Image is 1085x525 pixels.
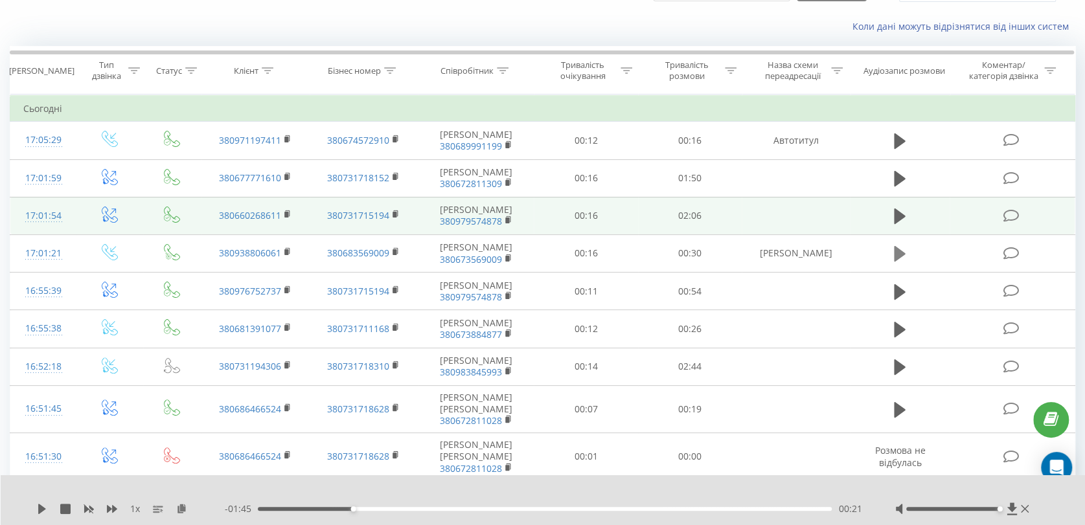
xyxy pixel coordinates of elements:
td: [PERSON_NAME] [418,310,534,348]
div: Аудіозапис розмови [863,65,945,76]
a: 380672811309 [440,177,502,190]
td: [PERSON_NAME] [PERSON_NAME] [418,433,534,481]
div: Коментар/категорія дзвінка [965,60,1041,82]
a: 380681391077 [219,322,281,335]
td: 00:16 [638,122,742,159]
td: [PERSON_NAME] [418,159,534,197]
td: 00:14 [534,348,637,385]
td: Сьогодні [10,96,1075,122]
div: 16:51:30 [23,444,63,469]
td: 02:44 [638,348,742,385]
a: 380971197411 [219,134,281,146]
td: 00:54 [638,273,742,310]
td: [PERSON_NAME] [418,273,534,310]
a: 380683569009 [327,247,389,259]
td: [PERSON_NAME] [418,197,534,234]
td: 00:30 [638,234,742,272]
td: [PERSON_NAME] [418,348,534,385]
div: 16:51:45 [23,396,63,421]
a: 380731715194 [327,209,389,221]
div: Accessibility label [998,506,1003,511]
div: 17:01:54 [23,203,63,229]
td: 00:16 [534,234,637,272]
td: 00:16 [534,159,637,197]
div: 16:52:18 [23,354,63,379]
div: 17:01:21 [23,241,63,266]
div: Співробітник [440,65,494,76]
a: 380731718628 [327,450,389,462]
td: 00:26 [638,310,742,348]
td: 00:11 [534,273,637,310]
a: 380983845993 [440,366,502,378]
a: 380976752737 [219,285,281,297]
td: [PERSON_NAME] [418,122,534,159]
a: 380674572910 [327,134,389,146]
a: 380731718628 [327,403,389,415]
a: 380672811028 [440,462,502,475]
span: 1 x [130,502,140,515]
a: 380677771610 [219,172,281,184]
div: [PERSON_NAME] [9,65,74,76]
div: Статус [156,65,182,76]
div: Тип дзвінка [88,60,125,82]
a: 380689991199 [440,140,502,152]
span: 00:21 [838,502,862,515]
a: 380731715194 [327,285,389,297]
div: 16:55:39 [23,278,63,304]
div: Назва схеми переадресації [759,60,828,82]
a: 380673884877 [440,328,502,341]
td: 00:01 [534,433,637,481]
td: 01:50 [638,159,742,197]
div: Accessibility label [351,506,356,511]
span: - 01:45 [225,502,258,515]
div: Тривалість очікування [548,60,617,82]
td: 00:12 [534,310,637,348]
a: 380979574878 [440,215,502,227]
a: 380938806061 [219,247,281,259]
td: 00:16 [534,197,637,234]
td: 00:19 [638,385,742,433]
div: Бізнес номер [328,65,381,76]
td: [PERSON_NAME] [742,234,850,272]
div: 17:01:59 [23,166,63,191]
div: Клієнт [234,65,258,76]
a: 380660268611 [219,209,281,221]
td: 02:06 [638,197,742,234]
td: [PERSON_NAME] [418,234,534,272]
a: 380979574878 [440,291,502,303]
a: 380672811028 [440,414,502,427]
td: 00:07 [534,385,637,433]
a: 380673569009 [440,253,502,265]
td: 00:00 [638,433,742,481]
div: 16:55:38 [23,316,63,341]
a: 380731194306 [219,360,281,372]
a: 380731711168 [327,322,389,335]
td: [PERSON_NAME] [PERSON_NAME] [418,385,534,433]
a: 380731718310 [327,360,389,372]
a: 380686466524 [219,403,281,415]
div: Тривалість розмови [652,60,722,82]
a: Коли дані можуть відрізнятися вiд інших систем [852,20,1075,32]
td: Автотитул [742,122,850,159]
div: Open Intercom Messenger [1041,452,1072,483]
a: 380731718152 [327,172,389,184]
span: Розмова не відбулась [874,444,925,468]
a: 380686466524 [219,450,281,462]
div: 17:05:29 [23,128,63,153]
td: 00:12 [534,122,637,159]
